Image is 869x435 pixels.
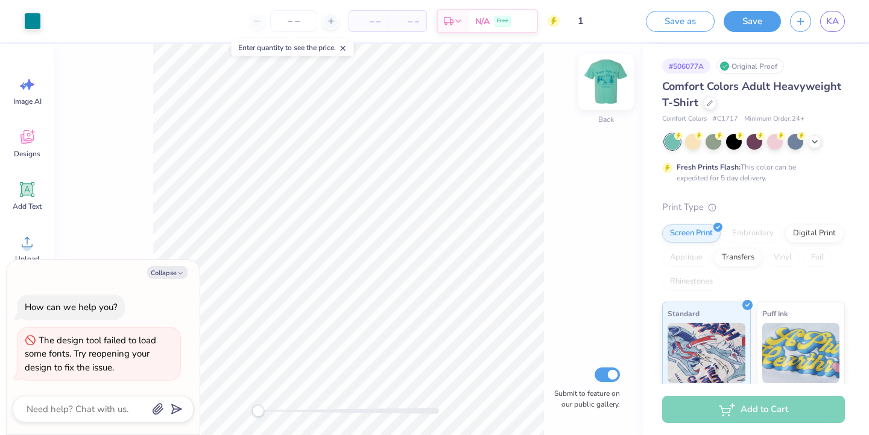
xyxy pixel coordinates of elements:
[762,307,788,320] span: Puff Ink
[25,301,118,313] div: How can we help you?
[662,273,721,291] div: Rhinestones
[548,388,620,410] label: Submit to feature on our public gallery.
[232,39,354,56] div: Enter quantity to see the price.
[826,14,839,28] span: KA
[662,114,707,124] span: Comfort Colors
[475,15,490,28] span: N/A
[662,200,845,214] div: Print Type
[497,17,508,25] span: Free
[15,254,39,264] span: Upload
[766,249,800,267] div: Vinyl
[13,97,42,106] span: Image AI
[714,249,762,267] div: Transfers
[762,323,840,383] img: Puff Ink
[25,334,156,373] div: The design tool failed to load some fonts. Try reopening your design to fix the issue.
[582,58,630,106] img: Back
[803,249,832,267] div: Foil
[662,249,710,267] div: Applique
[147,266,188,279] button: Collapse
[14,149,40,159] span: Designs
[668,323,745,383] img: Standard
[598,114,614,125] div: Back
[677,162,741,172] strong: Fresh Prints Flash:
[395,15,419,28] span: – –
[785,224,844,243] div: Digital Print
[744,114,804,124] span: Minimum Order: 24 +
[662,59,710,74] div: # 506077A
[569,9,628,33] input: Untitled Design
[668,307,700,320] span: Standard
[252,405,264,417] div: Accessibility label
[724,11,781,32] button: Save
[716,59,784,74] div: Original Proof
[270,10,317,32] input: – –
[13,202,42,211] span: Add Text
[724,224,782,243] div: Embroidery
[646,11,715,32] button: Save as
[820,11,845,32] a: KA
[713,114,738,124] span: # C1717
[356,15,381,28] span: – –
[662,224,721,243] div: Screen Print
[677,162,825,183] div: This color can be expedited for 5 day delivery.
[662,79,841,110] span: Comfort Colors Adult Heavyweight T-Shirt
